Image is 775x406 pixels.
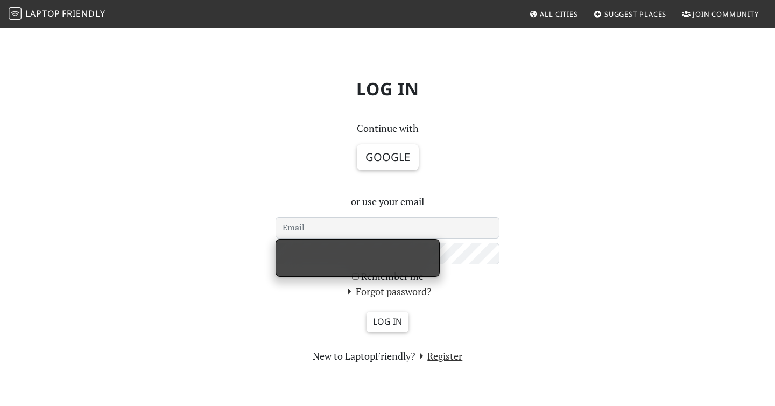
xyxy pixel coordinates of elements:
[415,349,463,362] a: Register
[276,348,499,364] section: New to LaptopFriendly?
[276,121,499,136] p: Continue with
[678,4,763,24] a: Join Community
[62,8,105,19] span: Friendly
[525,4,582,24] a: All Cities
[693,9,759,19] span: Join Community
[9,7,22,20] img: LaptopFriendly
[9,5,105,24] a: LaptopFriendly LaptopFriendly
[540,9,578,19] span: All Cities
[276,194,499,209] p: or use your email
[25,8,60,19] span: Laptop
[357,144,419,170] button: Google
[604,9,667,19] span: Suggest Places
[367,312,408,332] input: Log in
[343,285,432,298] a: Forgot password?
[589,4,671,24] a: Suggest Places
[32,70,743,108] h1: Log in
[276,217,499,239] input: Email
